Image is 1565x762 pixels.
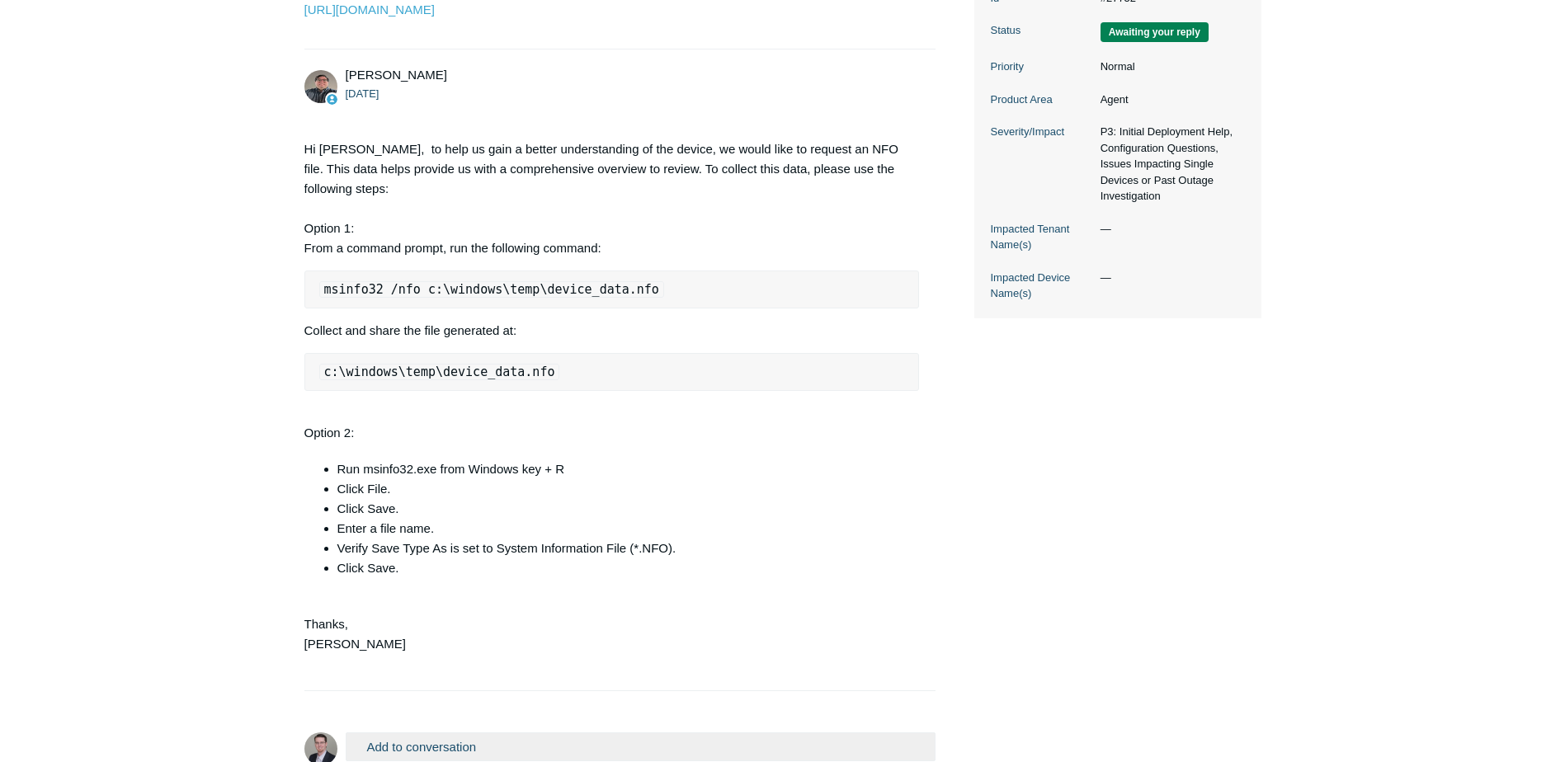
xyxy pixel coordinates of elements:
dd: Agent [1092,92,1245,108]
li: Click Save. [337,499,920,519]
li: Click Save. [337,558,920,578]
dd: P3: Initial Deployment Help, Configuration Questions, Issues Impacting Single Devices or Past Out... [1092,124,1245,205]
li: Enter a file name. [337,519,920,539]
dt: Severity/Impact [991,124,1092,140]
span: We are waiting for you to respond [1101,22,1209,42]
dd: — [1092,270,1245,286]
li: Verify Save Type As is set to System Information File (*.NFO). [337,539,920,558]
li: Run msinfo32.exe from Windows key + R [337,459,920,479]
dt: Priority [991,59,1092,75]
div: Hi [PERSON_NAME], to help us gain a better understanding of the device, we would like to request ... [304,120,920,674]
li: Click File. [337,479,920,499]
button: Add to conversation [346,732,936,761]
dt: Impacted Device Name(s) [991,270,1092,302]
a: [URL][DOMAIN_NAME] [304,2,435,16]
dt: Product Area [991,92,1092,108]
dd: Normal [1092,59,1245,75]
code: msinfo32 /nfo c:\windows\temp\device_data.nfo [319,281,664,298]
span: Matt Robinson [346,68,447,82]
time: 08/29/2025, 07:12 [346,87,379,100]
dd: — [1092,221,1245,238]
code: c:\windows\temp\device_data.nfo [319,364,560,380]
dt: Status [991,22,1092,39]
dt: Impacted Tenant Name(s) [991,221,1092,253]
